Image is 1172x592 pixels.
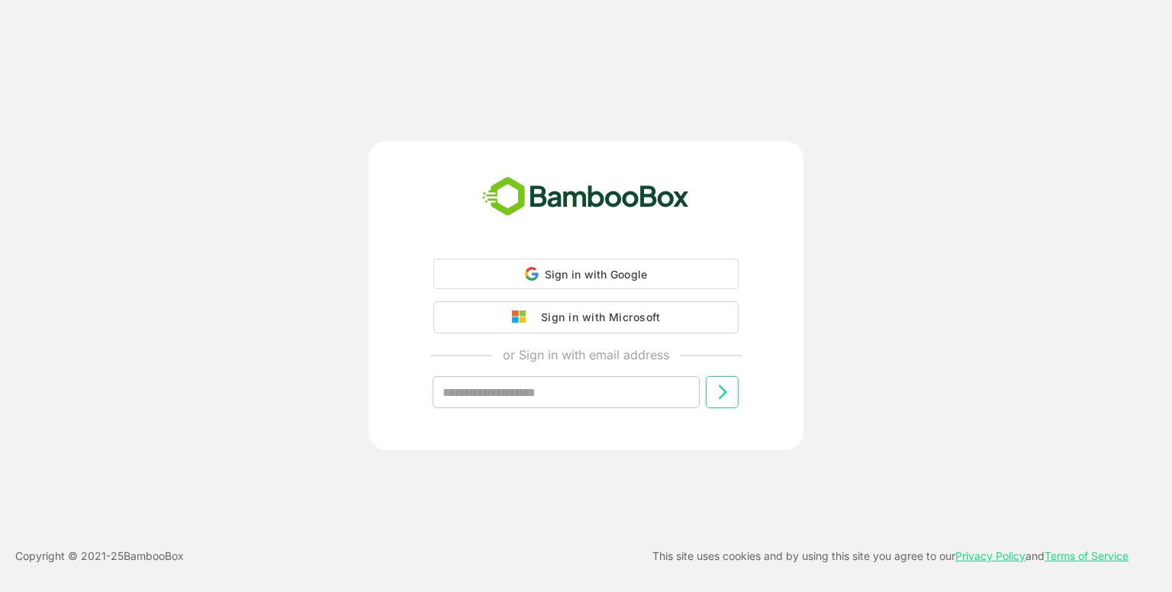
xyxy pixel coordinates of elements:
div: Sign in with Microsoft [533,307,660,327]
div: Sign in with Google [433,259,739,289]
span: Sign in with Google [545,268,648,281]
a: Privacy Policy [955,549,1025,562]
p: or Sign in with email address [503,346,669,364]
a: Terms of Service [1045,549,1129,562]
img: google [512,310,533,324]
button: Sign in with Microsoft [433,301,739,333]
img: bamboobox [474,172,697,222]
p: This site uses cookies and by using this site you agree to our and [652,547,1129,565]
p: Copyright © 2021- 25 BambooBox [15,547,184,565]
